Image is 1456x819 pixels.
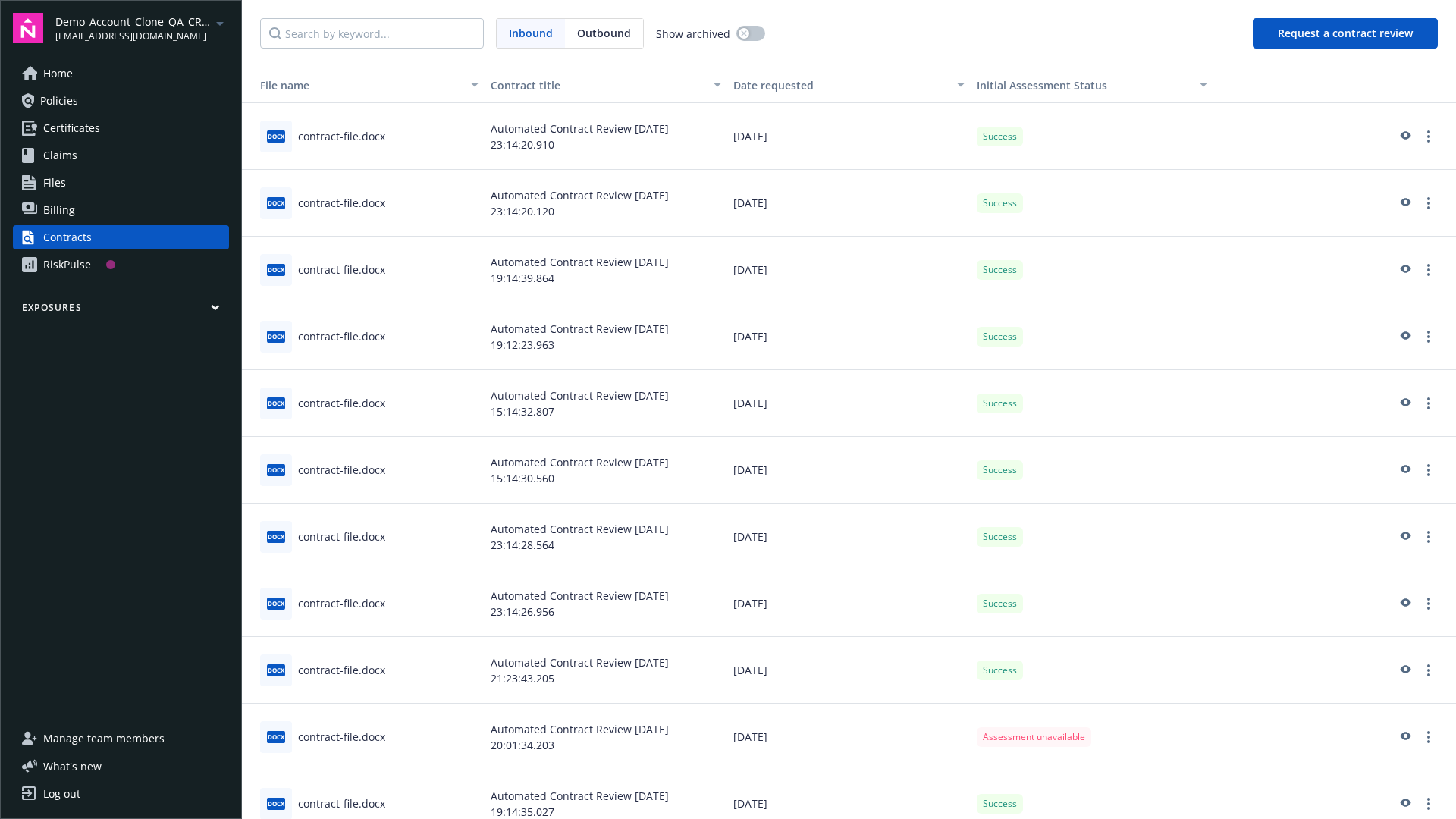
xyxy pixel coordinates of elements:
[13,143,229,168] a: Claims
[1395,194,1414,212] a: preview
[1420,328,1438,346] a: more
[977,77,1191,93] div: Toggle SortBy
[298,195,385,211] div: contract-file.docx
[983,196,1017,210] span: Success
[298,395,385,411] div: contract-file.docx
[43,225,92,249] div: Contracts
[485,170,727,237] div: Automated Contract Review [DATE] 23:14:20.120
[1420,194,1438,212] a: more
[485,103,727,170] div: Automated Contract Review [DATE] 23:14:20.910
[267,130,285,142] span: docx
[267,531,285,542] span: docx
[727,570,970,637] div: [DATE]
[13,61,229,86] a: Home
[13,253,229,277] a: RiskPulse
[1420,394,1438,413] a: more
[13,726,229,751] a: Manage team members
[13,758,126,774] button: What's new
[1395,261,1414,279] a: preview
[13,13,43,43] img: navigator-logo.svg
[13,198,229,222] a: Billing
[267,464,285,475] span: docx
[1395,795,1414,813] a: preview
[1420,461,1438,479] a: more
[727,237,970,303] div: [DATE]
[1395,328,1414,346] a: preview
[983,797,1017,811] span: Success
[1253,18,1438,49] button: Request a contract review
[248,77,462,93] div: Toggle SortBy
[1395,461,1414,479] a: preview
[43,198,75,222] span: Billing
[13,171,229,195] a: Files
[298,595,385,611] div: contract-file.docx
[727,704,970,770] div: [DATE]
[727,67,970,103] button: Date requested
[983,597,1017,610] span: Success
[43,116,100,140] span: Certificates
[491,77,704,93] div: Contract title
[485,303,727,370] div: Automated Contract Review [DATE] 19:12:23.963
[40,89,78,113] span: Policies
[983,463,1017,477] span: Success
[509,25,553,41] span: Inbound
[298,529,385,544] div: contract-file.docx
[1420,661,1438,679] a: more
[1420,261,1438,279] a: more
[43,143,77,168] span: Claims
[267,664,285,676] span: docx
[298,328,385,344] div: contract-file.docx
[727,437,970,504] div: [DATE]
[43,253,91,277] div: RiskPulse
[1395,728,1414,746] a: preview
[485,637,727,704] div: Automated Contract Review [DATE] 21:23:43.205
[13,301,229,320] button: Exposures
[977,78,1107,93] span: Initial Assessment Status
[248,77,462,93] div: File name
[485,504,727,570] div: Automated Contract Review [DATE] 23:14:28.564
[485,370,727,437] div: Automated Contract Review [DATE] 15:14:32.807
[485,67,727,103] button: Contract title
[298,662,385,678] div: contract-file.docx
[1420,595,1438,613] a: more
[43,726,165,751] span: Manage team members
[13,116,229,140] a: Certificates
[13,225,229,249] a: Contracts
[55,14,211,30] span: Demo_Account_Clone_QA_CR_Tests_Prospect
[298,128,385,144] div: contract-file.docx
[43,758,102,774] span: What ' s new
[497,19,565,48] span: Inbound
[656,26,730,42] span: Show archived
[727,303,970,370] div: [DATE]
[267,197,285,209] span: docx
[485,237,727,303] div: Automated Contract Review [DATE] 19:14:39.864
[267,264,285,275] span: docx
[983,664,1017,677] span: Success
[55,13,229,43] button: Demo_Account_Clone_QA_CR_Tests_Prospect[EMAIL_ADDRESS][DOMAIN_NAME]arrowDropDown
[727,103,970,170] div: [DATE]
[983,397,1017,410] span: Success
[1420,728,1438,746] a: more
[1420,528,1438,546] a: more
[983,530,1017,544] span: Success
[260,18,484,49] input: Search by keyword...
[43,61,73,86] span: Home
[43,171,66,195] span: Files
[983,730,1085,744] span: Assessment unavailable
[13,89,229,113] a: Policies
[55,30,211,43] span: [EMAIL_ADDRESS][DOMAIN_NAME]
[733,77,947,93] div: Date requested
[983,263,1017,277] span: Success
[211,14,229,32] a: arrowDropDown
[298,795,385,811] div: contract-file.docx
[298,729,385,745] div: contract-file.docx
[983,330,1017,344] span: Success
[43,782,80,806] div: Log out
[1420,127,1438,146] a: more
[267,798,285,809] span: docx
[577,25,631,41] span: Outbound
[983,130,1017,143] span: Success
[267,731,285,742] span: docx
[727,170,970,237] div: [DATE]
